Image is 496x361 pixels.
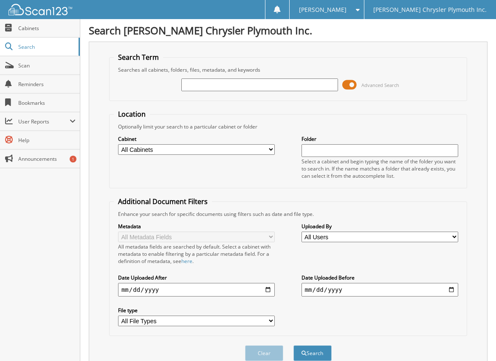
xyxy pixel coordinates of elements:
input: start [118,283,275,297]
h1: Search [PERSON_NAME] Chrysler Plymouth Inc. [89,23,488,37]
span: Help [18,137,76,144]
span: Reminders [18,81,76,88]
legend: Location [114,109,150,119]
label: Date Uploaded After [118,274,275,281]
div: Select a cabinet and begin typing the name of the folder you want to search in. If the name match... [302,158,459,179]
span: User Reports [18,118,70,125]
span: Scan [18,62,76,69]
input: end [302,283,459,297]
label: File type [118,307,275,314]
button: Search [293,345,332,361]
span: [PERSON_NAME] [299,7,347,12]
img: scan123-logo-white.svg [8,4,72,15]
label: Folder [302,135,459,143]
label: Cabinet [118,135,275,143]
span: Cabinets [18,25,76,32]
div: Searches all cabinets, folders, files, metadata, and keywords [114,66,462,73]
legend: Search Term [114,53,163,62]
div: 1 [70,156,76,162]
span: Search [18,43,74,50]
div: Optionally limit your search to a particular cabinet or folder [114,123,462,130]
div: Enhance your search for specific documents using filters such as date and file type. [114,210,462,218]
span: Announcements [18,155,76,162]
label: Metadata [118,223,275,230]
a: here [181,257,192,265]
legend: Additional Document Filters [114,197,212,206]
span: Advanced Search [361,82,399,88]
span: Bookmarks [18,99,76,106]
label: Uploaded By [302,223,459,230]
button: Clear [245,345,283,361]
span: [PERSON_NAME] Chrysler Plymouth Inc. [373,7,487,12]
label: Date Uploaded Before [302,274,459,281]
div: All metadata fields are searched by default. Select a cabinet with metadata to enable filtering b... [118,243,275,265]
